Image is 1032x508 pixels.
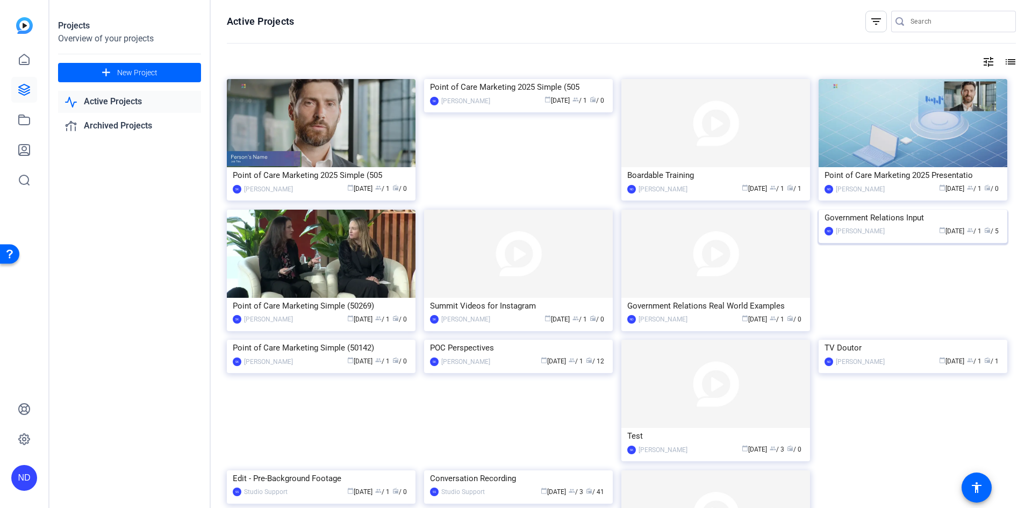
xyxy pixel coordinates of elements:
span: radio [392,488,399,494]
div: ND [825,357,833,366]
div: SS [430,488,439,496]
span: calendar_today [347,488,354,494]
span: / 1 [770,185,784,192]
div: [PERSON_NAME] [244,314,293,325]
span: radio [787,315,793,321]
div: [PERSON_NAME] [441,96,490,106]
span: group [572,315,579,321]
span: calendar_today [939,184,945,191]
span: radio [984,184,991,191]
span: / 0 [590,316,604,323]
span: [DATE] [541,357,566,365]
div: Overview of your projects [58,32,201,45]
span: [DATE] [939,185,964,192]
div: [PERSON_NAME] [639,445,687,455]
span: group [967,357,973,363]
span: calendar_today [742,315,748,321]
span: group [967,184,973,191]
mat-icon: tune [982,55,995,68]
div: Point of Care Marketing Simple (50269) [233,298,410,314]
span: / 0 [787,446,801,453]
div: [PERSON_NAME] [441,356,490,367]
a: Archived Projects [58,115,201,137]
span: / 5 [984,227,999,235]
div: ND [627,185,636,194]
div: ND [627,315,636,324]
span: [DATE] [742,185,767,192]
span: calendar_today [541,357,547,363]
span: / 1 [375,316,390,323]
div: Edit - Pre-Background Footage [233,470,410,486]
div: [PERSON_NAME] [244,184,293,195]
h1: Active Projects [227,15,294,28]
div: Government Relations Real World Examples [627,298,804,314]
span: / 1 [375,488,390,496]
div: ND [11,465,37,491]
div: [PERSON_NAME] [639,314,687,325]
span: group [375,488,382,494]
span: / 0 [392,185,407,192]
span: / 1 [375,185,390,192]
div: SK [430,315,439,324]
div: Point of Care Marketing 2025 Simple (505 [233,167,410,183]
div: ND [825,227,833,235]
span: / 0 [787,316,801,323]
span: / 12 [586,357,604,365]
div: TV Doutor [825,340,1001,356]
div: Summit Videos for Instagram [430,298,607,314]
span: calendar_today [347,184,354,191]
span: calendar_today [939,357,945,363]
span: calendar_today [742,445,748,452]
span: calendar_today [347,315,354,321]
div: Point of Care Marketing 2025 Simple (505 [430,79,607,95]
span: [DATE] [541,488,566,496]
div: [PERSON_NAME] [441,314,490,325]
span: / 1 [572,316,587,323]
span: group [569,488,575,494]
span: group [572,96,579,103]
span: / 41 [586,488,604,496]
div: Government Relations Input [825,210,1001,226]
div: SK [627,446,636,454]
span: New Project [117,67,157,78]
span: / 3 [569,488,583,496]
span: group [967,227,973,233]
span: [DATE] [544,97,570,104]
span: [DATE] [347,316,372,323]
span: / 1 [375,357,390,365]
span: group [770,315,776,321]
mat-icon: list [1003,55,1016,68]
span: [DATE] [742,316,767,323]
span: / 0 [984,185,999,192]
span: radio [590,315,596,321]
span: group [770,184,776,191]
span: [DATE] [347,185,372,192]
input: Search [911,15,1007,28]
span: group [375,184,382,191]
span: [DATE] [347,488,372,496]
span: radio [586,357,592,363]
span: radio [392,315,399,321]
span: / 0 [392,488,407,496]
div: [PERSON_NAME] [836,226,885,237]
span: / 3 [770,446,784,453]
span: group [770,445,776,452]
img: blue-gradient.svg [16,17,33,34]
span: group [569,357,575,363]
span: / 1 [569,357,583,365]
span: radio [787,184,793,191]
div: Test [627,428,804,444]
div: [PERSON_NAME] [639,184,687,195]
span: calendar_today [939,227,945,233]
a: Active Projects [58,91,201,113]
div: Studio Support [441,486,485,497]
div: POC Perspectives [430,340,607,356]
span: / 1 [787,185,801,192]
div: [PERSON_NAME] [244,356,293,367]
span: [DATE] [939,357,964,365]
div: SS [233,488,241,496]
span: radio [392,357,399,363]
span: / 1 [984,357,999,365]
span: calendar_today [347,357,354,363]
div: Projects [58,19,201,32]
